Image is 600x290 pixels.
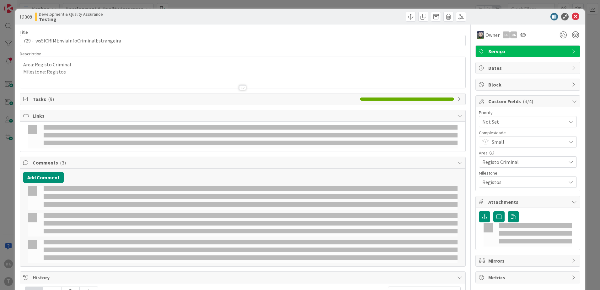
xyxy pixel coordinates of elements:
[33,95,357,103] span: Tasks
[20,51,41,57] span: Description
[20,35,466,46] input: type card name here...
[20,29,28,35] label: Title
[488,81,569,88] span: Block
[479,131,577,135] div: Complexidade
[60,159,66,166] span: ( 3 )
[20,13,32,20] span: ID
[488,257,569,265] span: Mirrors
[485,31,500,39] span: Owner
[488,47,569,55] span: Serviço
[479,151,577,155] div: Area
[488,98,569,105] span: Custom Fields
[24,14,32,20] b: 309
[482,117,563,126] span: Not Set
[479,110,577,115] div: Priority
[23,61,462,68] p: Area: Registo Criminal
[488,64,569,72] span: Dates
[33,159,454,166] span: Comments
[33,274,454,281] span: History
[23,68,462,75] p: Milestone: Registos
[39,12,103,17] span: Development & Quality Assurance
[23,172,64,183] button: Add Comment
[477,31,484,39] img: LS
[33,112,454,120] span: Links
[523,98,533,104] span: ( 3/4 )
[488,274,569,281] span: Metrics
[503,31,510,38] div: FC
[479,171,577,175] div: Milestone
[48,96,54,102] span: ( 9 )
[492,137,563,146] span: Small
[510,31,517,38] div: DG
[482,158,563,166] span: Registo Criminal
[482,178,563,187] span: Registos
[488,198,569,206] span: Attachments
[39,17,103,22] b: Testing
